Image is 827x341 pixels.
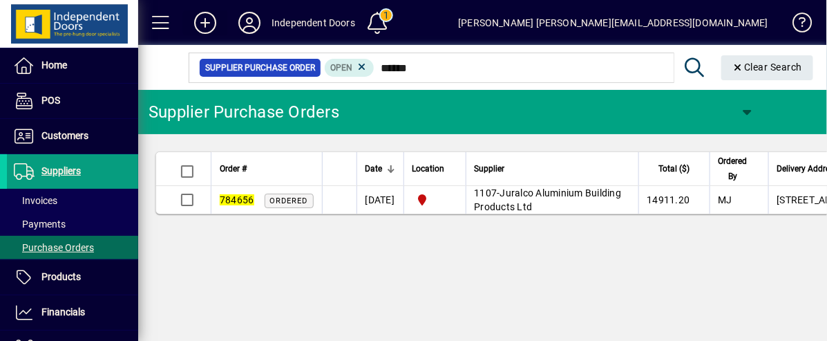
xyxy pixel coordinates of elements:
[227,10,272,35] button: Profile
[7,189,138,212] a: Invoices
[7,84,138,118] a: POS
[638,186,710,214] td: 14911.20
[719,154,760,184] div: Ordered By
[270,196,308,205] span: Ordered
[475,187,497,199] span: 1107
[647,161,703,176] div: Total ($)
[14,195,57,206] span: Invoices
[365,161,383,176] span: Date
[41,306,85,317] span: Financials
[659,161,690,176] span: Total ($)
[412,161,445,176] span: Location
[41,271,81,282] span: Products
[205,61,315,75] span: Supplier Purchase Order
[14,242,94,253] span: Purchase Orders
[41,130,88,141] span: Customers
[7,212,138,236] a: Payments
[220,161,314,176] div: Order #
[14,219,66,230] span: Payments
[7,48,138,83] a: Home
[7,119,138,154] a: Customers
[475,161,505,176] span: Supplier
[149,101,339,123] div: Supplier Purchase Orders
[732,62,803,73] span: Clear Search
[41,165,81,176] span: Suppliers
[475,161,630,176] div: Supplier
[357,186,403,214] td: [DATE]
[458,12,768,34] div: [PERSON_NAME] [PERSON_NAME][EMAIL_ADDRESS][DOMAIN_NAME]
[412,161,457,176] div: Location
[475,187,622,212] span: Juralco Aluminium Building Products Ltd
[719,154,748,184] span: Ordered By
[412,192,457,208] span: Christchurch
[782,3,810,48] a: Knowledge Base
[7,295,138,330] a: Financials
[41,95,60,106] span: POS
[721,55,814,80] button: Clear
[330,63,352,73] span: Open
[365,161,395,176] div: Date
[220,194,254,205] em: 784656
[220,161,247,176] span: Order #
[466,186,638,214] td: -
[183,10,227,35] button: Add
[7,260,138,295] a: Products
[719,194,733,205] span: MJ
[325,59,374,77] mat-chip: Completion Status: Open
[7,236,138,259] a: Purchase Orders
[41,59,67,71] span: Home
[272,12,355,34] div: Independent Doors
